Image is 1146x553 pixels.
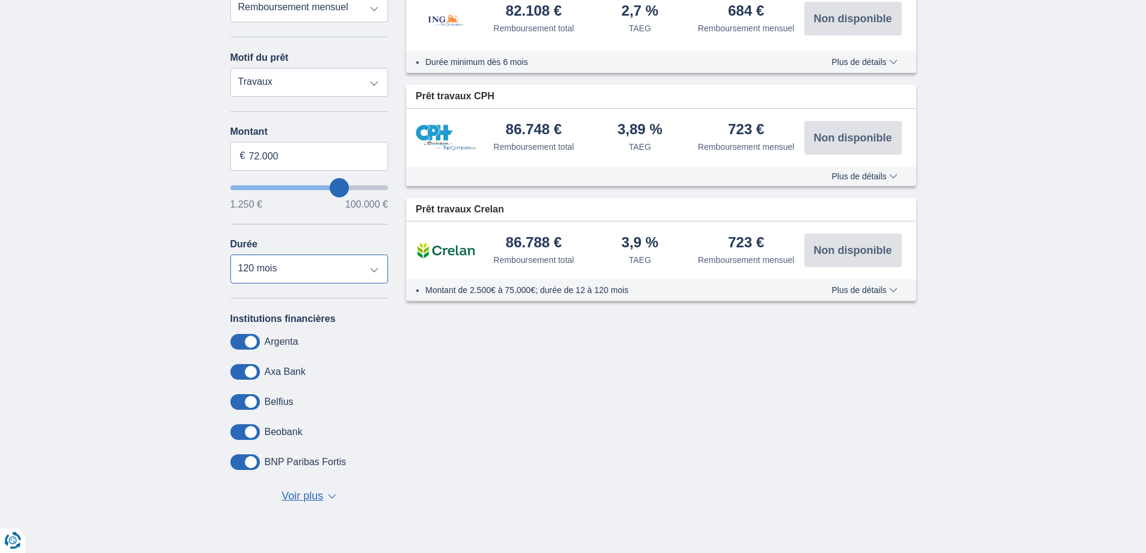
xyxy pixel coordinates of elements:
span: Prêt travaux CPH [416,90,494,103]
div: 86.748 € [506,122,562,138]
span: Plus de détails [831,172,897,181]
div: TAEG [629,22,651,34]
span: Non disponible [814,132,892,143]
label: Argenta [265,336,298,347]
input: wantToBorrow [230,185,389,190]
div: 723 € [728,122,764,138]
span: Non disponible [814,245,892,256]
img: pret personnel Crelan [416,235,476,265]
div: Remboursement mensuel [698,141,794,153]
div: 86.788 € [506,235,562,252]
div: TAEG [629,141,651,153]
div: 82.108 € [506,4,562,20]
div: Remboursement total [493,22,574,34]
label: Durée [230,239,257,250]
span: Prêt travaux Crelan [416,203,504,217]
span: Voir plus [282,489,323,504]
span: Plus de détails [831,58,897,66]
label: BNP Paribas Fortis [265,457,347,468]
label: Belfius [265,397,294,407]
img: pret personnel CPH Banque [416,125,476,150]
button: Non disponible [804,121,902,155]
button: Non disponible [804,233,902,267]
li: Durée minimum dès 6 mois [425,56,796,68]
span: € [240,149,245,163]
span: 100.000 € [345,200,388,209]
div: 3,9 % [621,235,658,252]
label: Motif du prêt [230,52,289,63]
div: Remboursement total [493,141,574,153]
label: Montant [230,126,389,137]
div: Remboursement total [493,254,574,266]
div: 684 € [728,4,764,20]
button: Plus de détails [822,57,906,67]
div: Remboursement mensuel [698,254,794,266]
div: TAEG [629,254,651,266]
button: Voir plus ▼ [278,488,340,505]
div: Remboursement mensuel [698,22,794,34]
li: Montant de 2.500€ à 75.000€; durée de 12 à 120 mois [425,284,796,296]
div: 723 € [728,235,764,252]
div: 2,7 % [621,4,658,20]
button: Non disponible [804,2,902,36]
button: Plus de détails [822,171,906,181]
div: 3,89 % [617,122,662,138]
label: Institutions financières [230,314,336,324]
span: Non disponible [814,13,892,24]
button: Plus de détails [822,285,906,295]
span: ▼ [328,494,336,499]
label: Beobank [265,427,303,437]
label: Axa Bank [265,366,306,377]
span: Plus de détails [831,286,897,294]
span: 1.250 € [230,200,262,209]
